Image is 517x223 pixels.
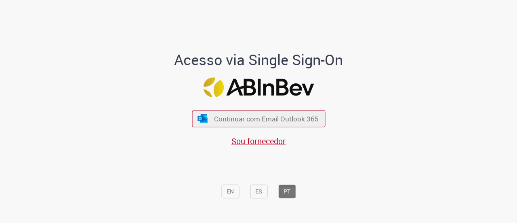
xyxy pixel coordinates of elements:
button: PT [278,185,296,198]
button: ícone Azure/Microsoft 360 Continuar com Email Outlook 365 [192,110,325,127]
button: EN [221,185,239,198]
span: Continuar com Email Outlook 365 [214,114,319,123]
button: ES [250,185,267,198]
h1: Acesso via Single Sign-On [147,52,371,68]
a: Sou fornecedor [231,136,286,147]
img: ícone Azure/Microsoft 360 [197,114,208,123]
img: Logo ABInBev [203,77,314,97]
